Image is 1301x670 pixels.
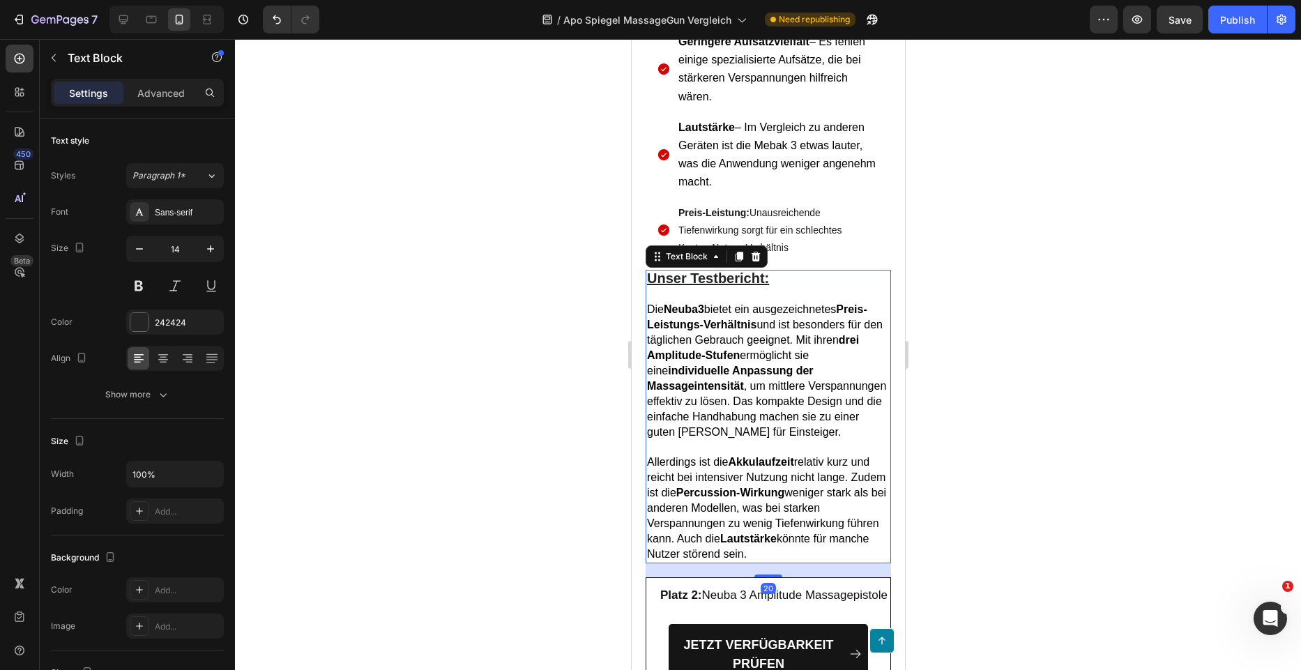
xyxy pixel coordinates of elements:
[779,13,850,26] span: Need republishing
[132,169,185,182] span: Paragraph 1*
[45,448,153,459] strong: Percussion-Wirkung
[51,135,89,147] div: Text style
[51,239,88,258] div: Size
[155,620,220,633] div: Add...
[632,39,905,670] iframe: Design area
[129,544,144,555] div: 20
[51,316,73,328] div: Color
[1220,13,1255,27] div: Publish
[51,382,224,407] button: Show more
[1157,6,1203,33] button: Save
[10,255,33,266] div: Beta
[31,211,79,224] div: Text Block
[15,264,254,399] span: Die bietet ein ausgezeichnetes und ist besonders für den täglichen Gebrauch geeignet. Mit ihren e...
[29,549,256,563] span: Neuba 3 Amplitude Massagepistole
[47,168,210,214] span: Unausreichende Tiefenwirkung sorgt für ein schlechtes Kosten-Nutzen Verhältnis
[51,468,74,480] div: Width
[97,417,162,429] strong: Akkulaufzeit
[263,6,319,33] div: Undo/Redo
[1254,602,1287,635] iframe: Intercom live chat
[68,50,186,66] p: Text Block
[155,206,220,219] div: Sans-serif
[51,206,68,218] div: Font
[69,86,108,100] p: Settings
[47,168,118,179] strong: Preis-Leistung:
[51,549,119,568] div: Background
[91,11,98,28] p: 7
[47,82,244,149] span: – Im Vergleich zu anderen Geräten ist die Mebak 3 etwas lauter, was die Anwendung weniger angeneh...
[51,349,90,368] div: Align
[51,432,88,451] div: Size
[15,417,254,521] span: Allerdings ist die relativ kurz und reicht bei intensiver Nutzung nicht lange. Zudem ist die weni...
[155,317,220,329] div: 242424
[29,549,70,563] strong: Platz 2:
[15,326,182,353] strong: individuelle Anpassung der Massageintensität
[127,462,223,487] input: Auto
[1282,581,1293,592] span: 1
[32,264,73,276] strong: Neuba3
[13,149,33,160] div: 450
[1208,6,1267,33] button: Publish
[51,169,75,182] div: Styles
[51,620,75,632] div: Image
[47,82,103,94] strong: Lautstärke
[37,585,236,645] a: JETZT VERFÜGBARKEIT PRÜFEN
[155,584,220,597] div: Add...
[51,584,73,596] div: Color
[126,163,224,188] button: Paragraph 1*
[105,388,170,402] div: Show more
[137,86,185,100] p: Advanced
[155,505,220,518] div: Add...
[563,13,731,27] span: Apo Spiegel MassageGun Vergleich
[1169,14,1192,26] span: Save
[89,494,145,505] strong: Lautstärke
[51,505,83,517] div: Padding
[557,13,561,27] span: /
[6,6,104,33] button: 7
[15,231,137,247] u: Unser Testbericht:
